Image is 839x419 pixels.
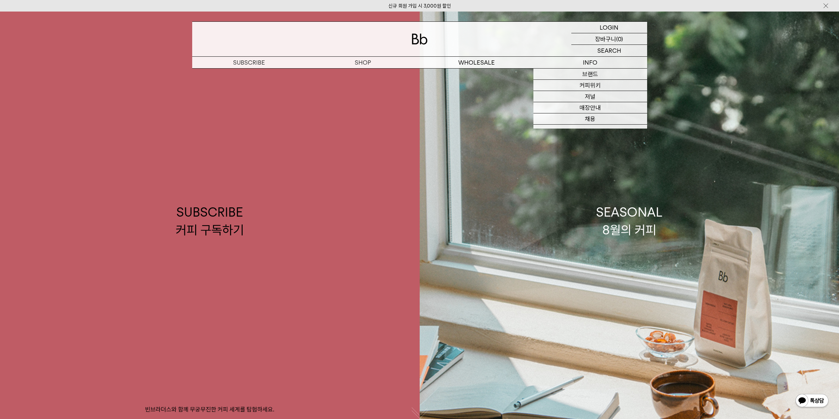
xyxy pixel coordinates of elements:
[571,22,647,33] a: LOGIN
[600,22,618,33] p: LOGIN
[795,393,829,409] img: 카카오톡 채널 1:1 채팅 버튼
[306,57,420,68] a: SHOP
[533,113,647,125] a: 채용
[597,45,621,56] p: SEARCH
[388,3,451,9] a: 신규 회원 가입 시 3,000원 할인
[533,69,647,80] a: 브랜드
[616,33,623,45] p: (0)
[595,33,616,45] p: 장바구니
[533,91,647,102] a: 저널
[176,203,244,238] div: SUBSCRIBE 커피 구독하기
[571,33,647,45] a: 장바구니 (0)
[192,57,306,68] a: SUBSCRIBE
[420,57,533,68] p: WHOLESALE
[533,57,647,68] p: INFO
[533,102,647,113] a: 매장안내
[596,203,663,238] div: SEASONAL 8월의 커피
[412,34,428,45] img: 로고
[533,80,647,91] a: 커피위키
